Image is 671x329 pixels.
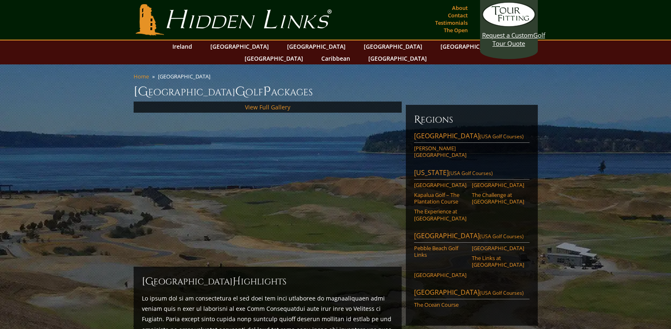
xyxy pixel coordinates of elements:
h1: [GEOGRAPHIC_DATA] olf ackages [134,83,538,100]
a: [GEOGRAPHIC_DATA] [436,40,503,52]
a: [GEOGRAPHIC_DATA](USA Golf Courses) [414,288,530,299]
span: (USA Golf Courses) [480,289,524,296]
span: (USA Golf Courses) [480,133,524,140]
a: [GEOGRAPHIC_DATA] [364,52,431,64]
span: P [263,83,271,100]
a: Ireland [168,40,196,52]
a: [GEOGRAPHIC_DATA] [206,40,273,52]
a: The Experience at [GEOGRAPHIC_DATA] [414,208,466,222]
a: Pebble Beach Golf Links [414,245,466,258]
a: The Challenge at [GEOGRAPHIC_DATA] [472,192,524,205]
a: The Open [442,24,470,36]
a: [GEOGRAPHIC_DATA](USA Golf Courses) [414,131,530,143]
a: [US_STATE](USA Golf Courses) [414,168,530,180]
a: The Links at [GEOGRAPHIC_DATA] [472,255,524,268]
a: [GEOGRAPHIC_DATA] [472,245,524,251]
span: H [233,275,241,288]
a: [GEOGRAPHIC_DATA] [472,182,524,188]
li: [GEOGRAPHIC_DATA] [158,73,214,80]
a: Contact [446,9,470,21]
a: Caribbean [317,52,354,64]
span: (USA Golf Courses) [449,170,493,177]
a: [GEOGRAPHIC_DATA] [414,182,466,188]
a: The Ocean Course [414,301,466,308]
h6: Regions [414,113,530,126]
a: [PERSON_NAME][GEOGRAPHIC_DATA] [414,145,466,159]
a: Home [134,73,149,80]
a: About [450,2,470,14]
h2: [GEOGRAPHIC_DATA] ighlights [142,275,393,288]
span: Request a Custom [482,31,533,39]
a: [GEOGRAPHIC_DATA](USA Golf Courses) [414,231,530,243]
a: Request a CustomGolf Tour Quote [482,2,536,47]
a: [GEOGRAPHIC_DATA] [414,272,466,278]
a: [GEOGRAPHIC_DATA] [360,40,426,52]
a: Testimonials [433,17,470,28]
a: [GEOGRAPHIC_DATA] [283,40,350,52]
a: View Full Gallery [245,103,290,111]
span: (USA Golf Courses) [480,233,524,240]
a: Kapalua Golf – The Plantation Course [414,192,466,205]
span: G [235,83,245,100]
a: [GEOGRAPHIC_DATA] [240,52,307,64]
